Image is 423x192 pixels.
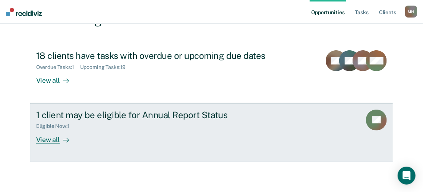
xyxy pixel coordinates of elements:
[6,8,42,16] img: Recidiviz
[36,70,78,85] div: View all
[36,50,298,61] div: 18 clients have tasks with overdue or upcoming due dates
[36,129,78,144] div: View all
[36,123,76,129] div: Eligible Now : 1
[398,167,416,185] div: Open Intercom Messenger
[30,44,393,103] a: 18 clients have tasks with overdue or upcoming due datesOverdue Tasks:1Upcoming Tasks:19View all
[36,110,298,120] div: 1 client may be eligible for Annual Report Status
[405,6,417,18] div: M H
[36,64,80,70] div: Overdue Tasks : 1
[30,103,393,162] a: 1 client may be eligible for Annual Report StatusEligible Now:1View all
[405,6,417,18] button: MH
[80,64,132,70] div: Upcoming Tasks : 19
